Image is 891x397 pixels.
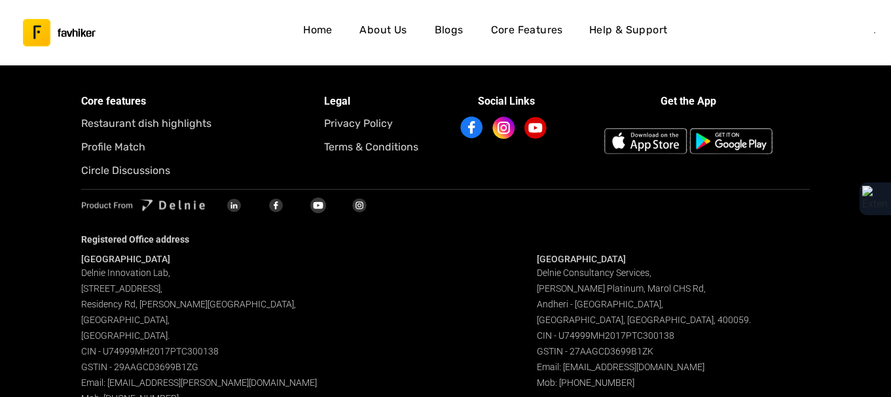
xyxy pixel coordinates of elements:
h4: Social Links [446,93,567,110]
h3: favhiker [58,28,96,38]
h4: Home [303,22,333,39]
img: Facebook [460,116,483,139]
img: Google Play [689,128,773,154]
h4: Core Features [491,22,563,39]
a: Facebook [255,198,297,211]
a: Instagram [494,115,519,141]
img: Instagram [491,115,517,141]
img: Extension Icon [862,186,888,212]
a: Instagram [339,198,381,211]
img: YouTube [310,198,326,213]
h5: Circle Discussions [81,162,324,179]
a: Privacy Policy [324,115,445,132]
h4: About Us [359,22,407,39]
a: Home [297,18,338,48]
h4: [GEOGRAPHIC_DATA] [81,253,354,265]
h4: [GEOGRAPHIC_DATA] [537,253,810,265]
img: Delnie [81,198,213,213]
span: Delnie Consultancy Services, [PERSON_NAME] Platinum, Marol CHS Rd, Andheri - [GEOGRAPHIC_DATA], [... [537,268,751,388]
h4: Blogs [435,22,464,39]
a: YouTube [526,115,551,141]
a: LinkedIn [213,198,255,211]
a: Core Features [486,18,568,48]
button: Help & Support [584,18,673,48]
h4: Help & Support [589,22,668,39]
h4: Legal [324,93,445,110]
h5: Terms & Conditions [324,139,445,156]
h5: Restaurant dish highlights [81,115,324,132]
img: Instagram [352,198,368,213]
a: YouTube [297,198,339,211]
a: About Us [354,18,412,48]
h5: Registered Office address [81,231,810,248]
h3: Get the App [559,93,818,110]
img: App Store [604,115,687,167]
img: Facebook [269,198,283,213]
h4: Core features [81,93,324,110]
img: LinkedIn [227,199,241,212]
a: Blogs [428,18,470,48]
a: Facebook [462,115,487,141]
h5: Profile Match [81,139,324,156]
img: YouTube [524,117,547,139]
